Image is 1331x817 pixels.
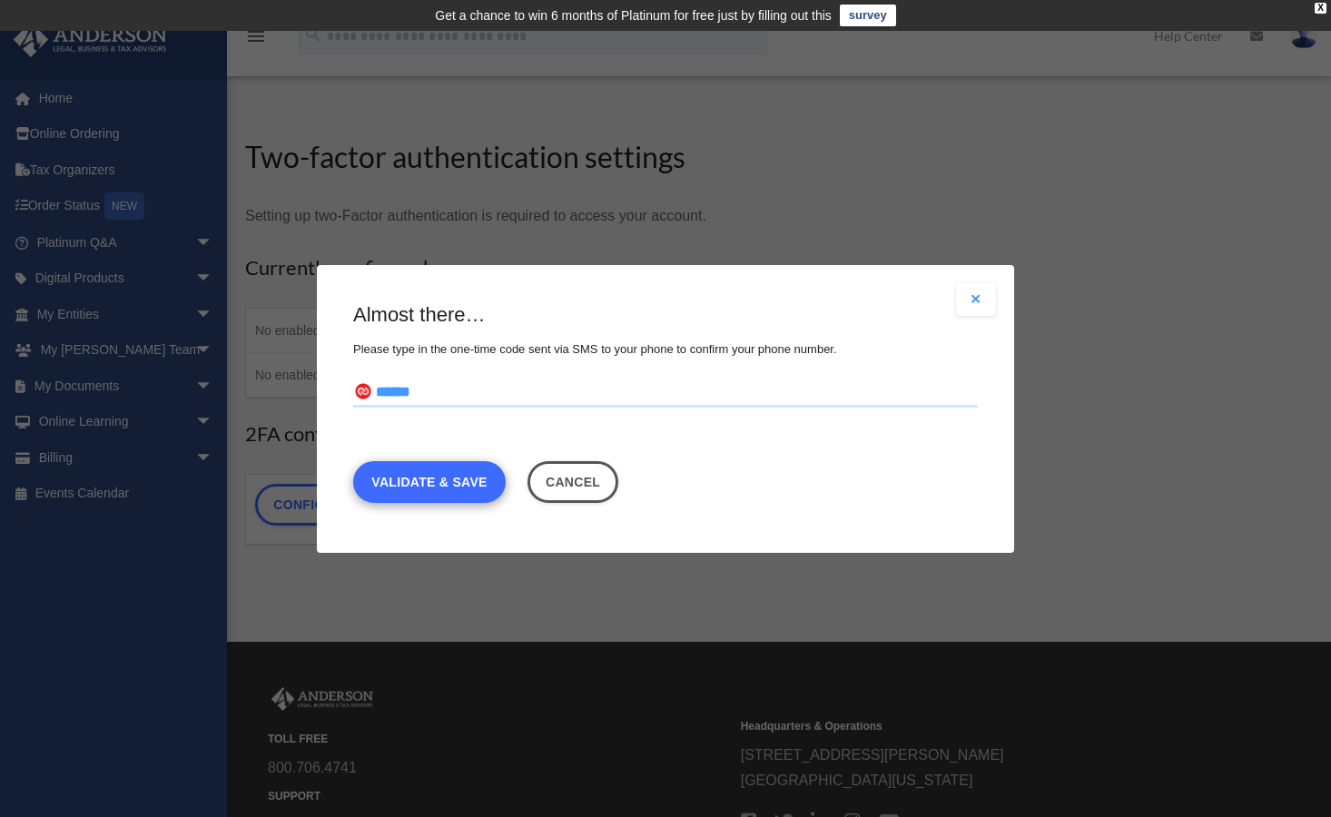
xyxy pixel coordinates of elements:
div: close [1315,3,1326,14]
div: Get a chance to win 6 months of Platinum for free just by filling out this [435,5,832,26]
a: survey [840,5,896,26]
button: Close this dialog window [527,460,619,502]
a: Validate & Save [353,460,506,502]
button: Close modal [956,283,996,316]
p: Please type in the one-time code sent via SMS to your phone to confirm your phone number. [353,338,978,359]
h3: Almost there… [353,301,978,330]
